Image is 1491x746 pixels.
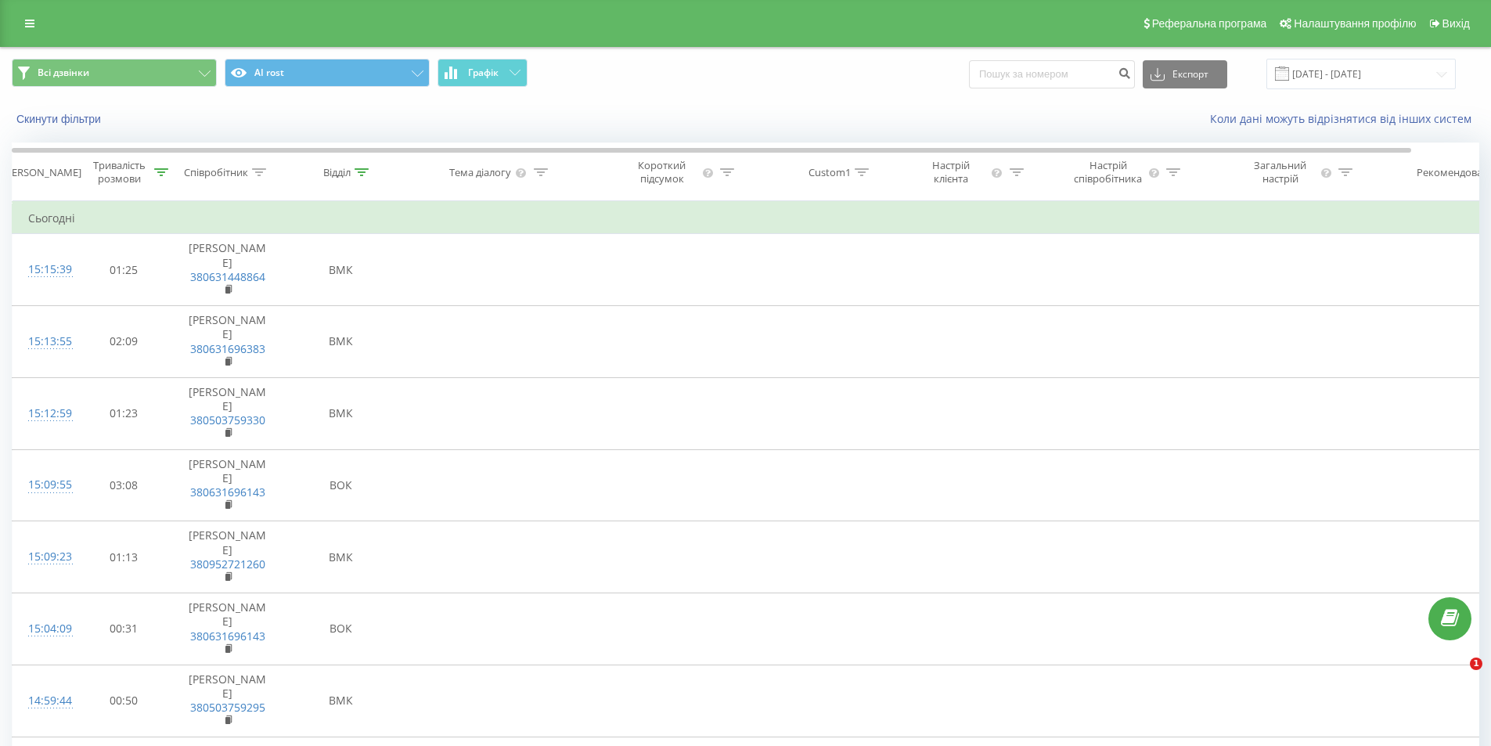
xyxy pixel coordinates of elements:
span: Графік [468,67,499,78]
iframe: Intercom live chat [1438,658,1475,695]
td: ВМК [283,306,400,378]
a: 380631696143 [190,485,265,499]
a: 380631448864 [190,269,265,284]
td: 00:31 [75,593,173,665]
div: 15:13:55 [28,326,59,357]
div: 14:59:44 [28,686,59,716]
a: Коли дані можуть відрізнятися вiд інших систем [1210,111,1479,126]
div: 15:04:09 [28,614,59,644]
button: AI rost [225,59,430,87]
td: ВМК [283,377,400,449]
td: ВМК [283,665,400,737]
td: ВОК [283,593,400,665]
div: 15:09:23 [28,542,59,572]
td: 03:08 [75,449,173,521]
td: 02:09 [75,306,173,378]
button: Всі дзвінки [12,59,217,87]
div: Короткий підсумок [625,159,700,186]
td: ВМК [283,521,400,593]
td: [PERSON_NAME] [173,449,283,521]
td: ВОК [283,449,400,521]
div: Відділ [323,166,351,179]
a: 380503759330 [190,413,265,427]
td: [PERSON_NAME] [173,521,283,593]
a: 380503759295 [190,700,265,715]
div: 15:15:39 [28,254,59,285]
td: 01:23 [75,377,173,449]
div: Тема діалогу [449,166,511,179]
div: Співробітник [184,166,248,179]
td: 01:13 [75,521,173,593]
div: Настрій клієнта [914,159,987,186]
div: Тривалість розмови [88,159,150,186]
button: Графік [438,59,528,87]
td: [PERSON_NAME] [173,665,283,737]
a: 380952721260 [190,557,265,571]
input: Пошук за номером [969,60,1135,88]
div: 15:12:59 [28,398,59,429]
a: 380631696143 [190,629,265,643]
div: Настрій співробітника [1071,159,1146,186]
td: ВМК [283,234,400,306]
a: 380631696383 [190,341,265,356]
div: Загальний настрій [1243,159,1318,186]
td: [PERSON_NAME] [173,377,283,449]
span: Всі дзвінки [38,67,89,79]
td: 01:25 [75,234,173,306]
div: 15:09:55 [28,470,59,500]
td: [PERSON_NAME] [173,306,283,378]
span: 1 [1470,658,1482,670]
td: [PERSON_NAME] [173,593,283,665]
div: Custom1 [809,166,851,179]
span: Вихід [1442,17,1470,30]
td: [PERSON_NAME] [173,234,283,306]
button: Скинути фільтри [12,112,109,126]
td: 00:50 [75,665,173,737]
button: Експорт [1143,60,1227,88]
span: Налаштування профілю [1294,17,1416,30]
div: [PERSON_NAME] [2,166,81,179]
span: Реферальна програма [1152,17,1267,30]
